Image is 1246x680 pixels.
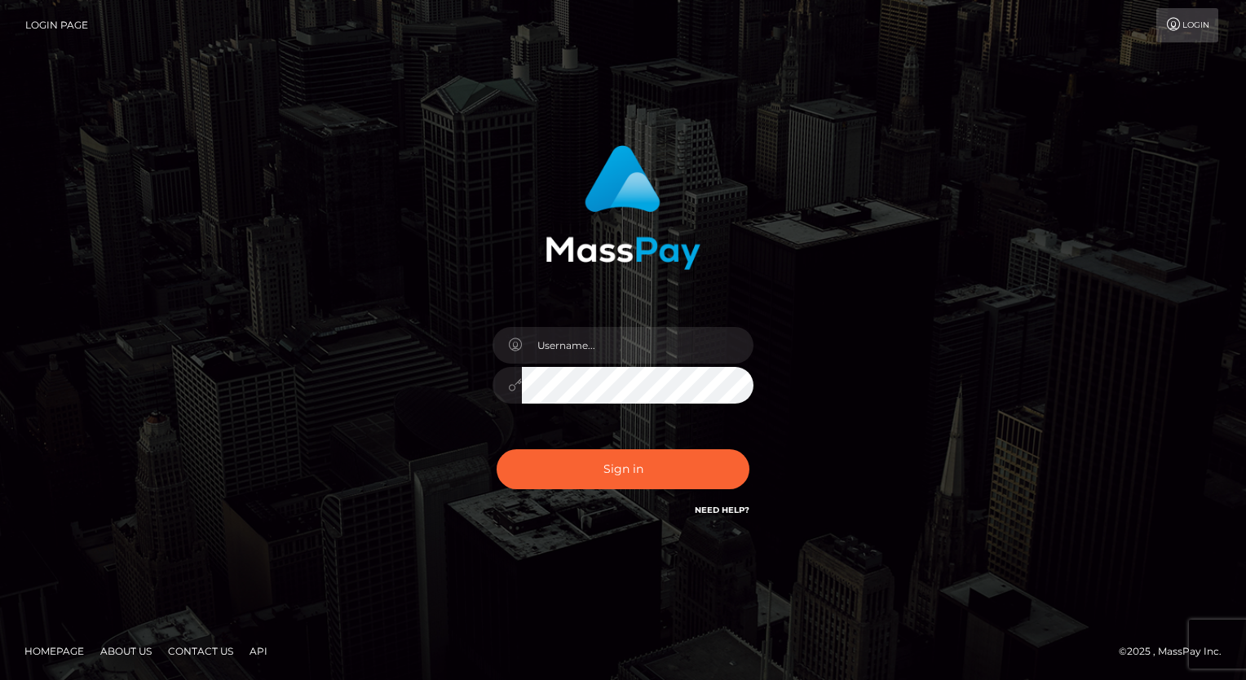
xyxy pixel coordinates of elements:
a: Login Page [25,8,88,42]
a: Homepage [18,638,91,664]
a: About Us [94,638,158,664]
a: Need Help? [695,505,749,515]
a: API [243,638,274,664]
input: Username... [522,327,753,364]
a: Contact Us [161,638,240,664]
button: Sign in [497,449,749,489]
a: Login [1156,8,1218,42]
div: © 2025 , MassPay Inc. [1119,642,1234,660]
img: MassPay Login [546,145,700,270]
